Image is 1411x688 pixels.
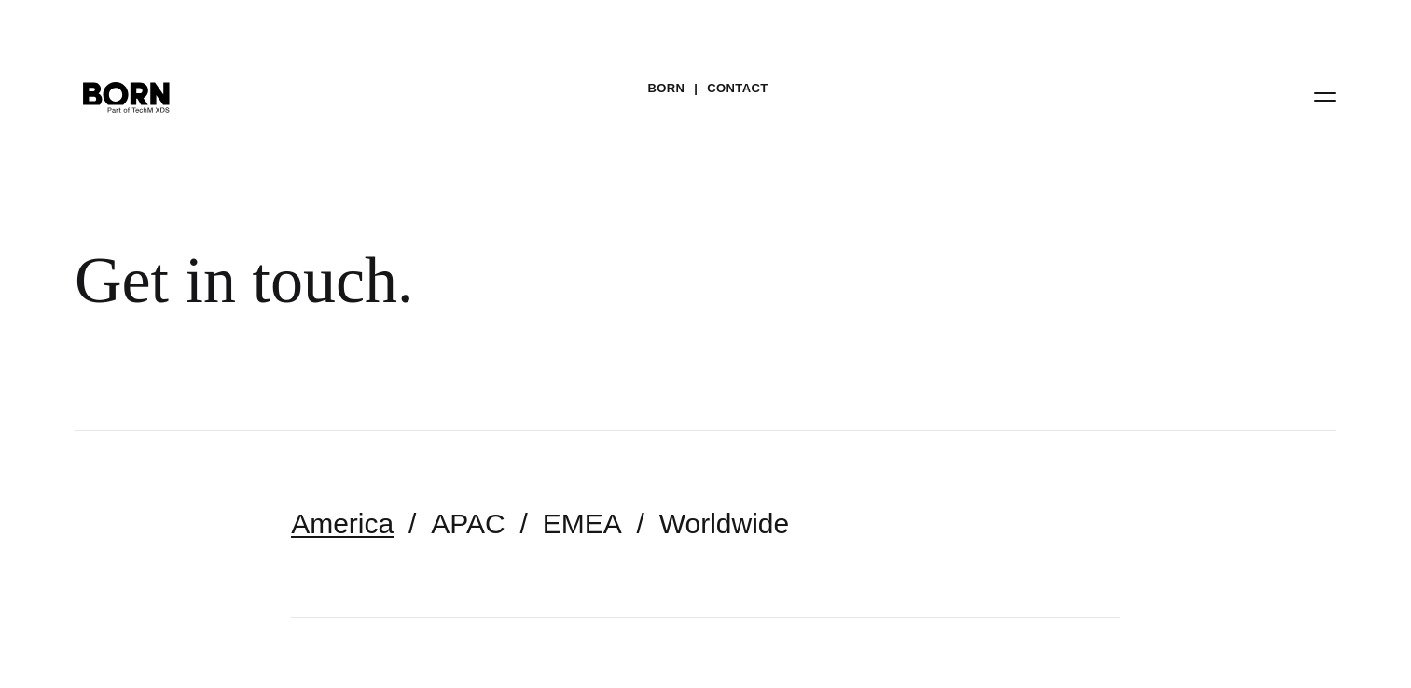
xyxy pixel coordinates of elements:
a: EMEA [543,508,622,539]
button: Open [1303,76,1348,116]
a: Worldwide [659,508,790,539]
a: Contact [707,75,768,103]
a: BORN [647,75,685,103]
div: Get in touch. [75,242,1138,319]
a: America [291,508,394,539]
a: APAC [431,508,505,539]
